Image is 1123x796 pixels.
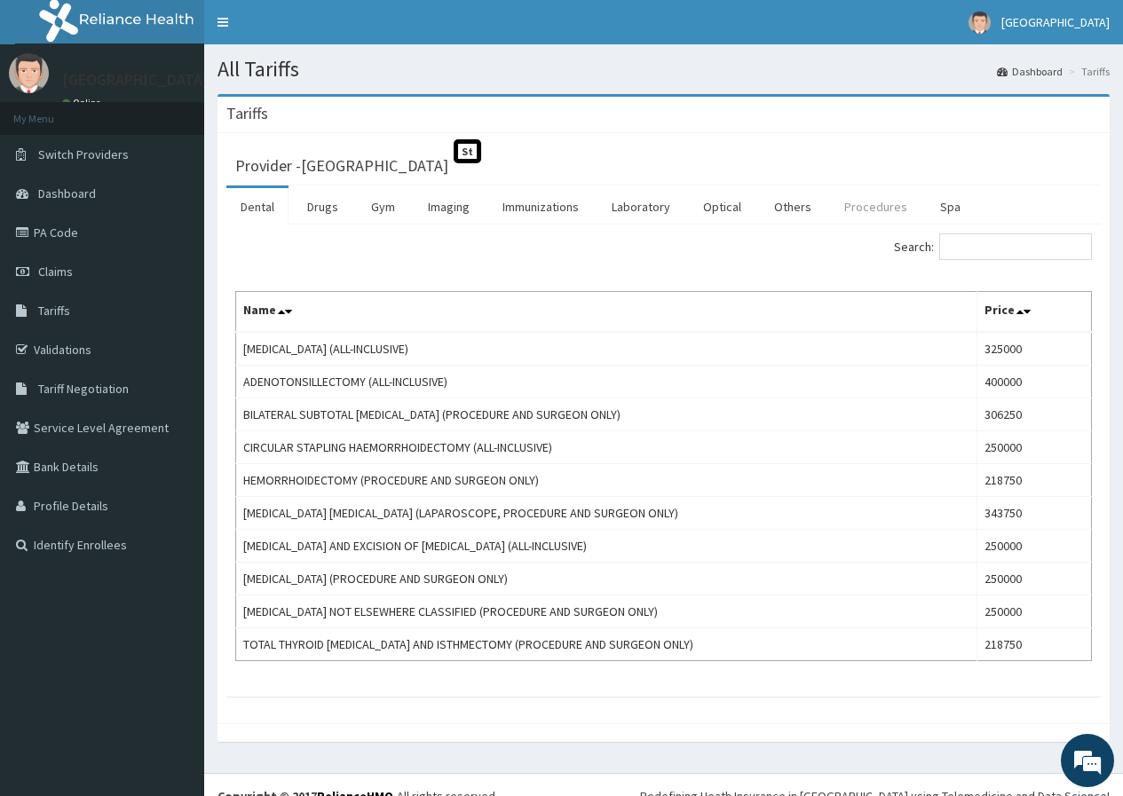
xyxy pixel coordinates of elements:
[926,188,975,225] a: Spa
[33,89,72,133] img: d_794563401_company_1708531726252_794563401
[977,431,1091,464] td: 250000
[977,530,1091,563] td: 250000
[977,628,1091,661] td: 218750
[977,292,1091,333] th: Price
[291,9,334,51] div: Minimize live chat window
[38,303,70,319] span: Tariffs
[236,431,977,464] td: CIRCULAR STAPLING HAEMORRHOIDECTOMY (ALL-INCLUSIVE)
[414,188,484,225] a: Imaging
[597,188,684,225] a: Laboratory
[236,530,977,563] td: [MEDICAL_DATA] AND EXCISION OF [MEDICAL_DATA] (ALL-INCLUSIVE)
[38,381,129,397] span: Tariff Negotiation
[977,366,1091,398] td: 400000
[760,188,826,225] a: Others
[1064,64,1110,79] li: Tariffs
[236,398,977,431] td: BILATERAL SUBTOTAL [MEDICAL_DATA] (PROCEDURE AND SURGEON ONLY)
[38,146,129,162] span: Switch Providers
[293,188,352,225] a: Drugs
[236,332,977,366] td: [MEDICAL_DATA] (ALL-INCLUSIVE)
[62,72,209,88] p: [GEOGRAPHIC_DATA]
[38,185,96,201] span: Dashboard
[236,366,977,398] td: ADENOTONSILLECTOMY (ALL-INCLUSIVE)
[236,464,977,497] td: HEMORRHOIDECTOMY (PROCEDURE AND SURGEON ONLY)
[977,464,1091,497] td: 218750
[454,139,481,163] span: St
[977,332,1091,366] td: 325000
[830,188,921,225] a: Procedures
[38,264,73,280] span: Claims
[236,595,977,628] td: [MEDICAL_DATA] NOT ELSEWHERE CLASSIFIED (PROCEDURE AND SURGEON ONLY)
[997,64,1063,79] a: Dashboard
[357,188,409,225] a: Gym
[217,58,1110,81] h1: All Tariffs
[226,106,268,122] h3: Tariffs
[226,188,289,225] a: Dental
[894,233,1092,260] label: Search:
[92,99,298,122] div: Chat with us now
[236,292,977,333] th: Name
[62,97,105,109] a: Online
[977,563,1091,595] td: 250000
[9,53,49,93] img: User Image
[103,224,245,403] span: We're online!
[977,398,1091,431] td: 306250
[977,595,1091,628] td: 250000
[488,188,593,225] a: Immunizations
[977,497,1091,530] td: 343750
[236,497,977,530] td: [MEDICAL_DATA] [MEDICAL_DATA] (LAPAROSCOPE, PROCEDURE AND SURGEON ONLY)
[689,188,755,225] a: Optical
[939,233,1092,260] input: Search:
[236,628,977,661] td: TOTAL THYROID [MEDICAL_DATA] AND ISTHMECTOMY (PROCEDURE AND SURGEON ONLY)
[236,563,977,595] td: [MEDICAL_DATA] (PROCEDURE AND SURGEON ONLY)
[235,158,448,174] h3: Provider - [GEOGRAPHIC_DATA]
[1001,14,1110,30] span: [GEOGRAPHIC_DATA]
[969,12,991,34] img: User Image
[9,485,338,547] textarea: Type your message and hit 'Enter'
